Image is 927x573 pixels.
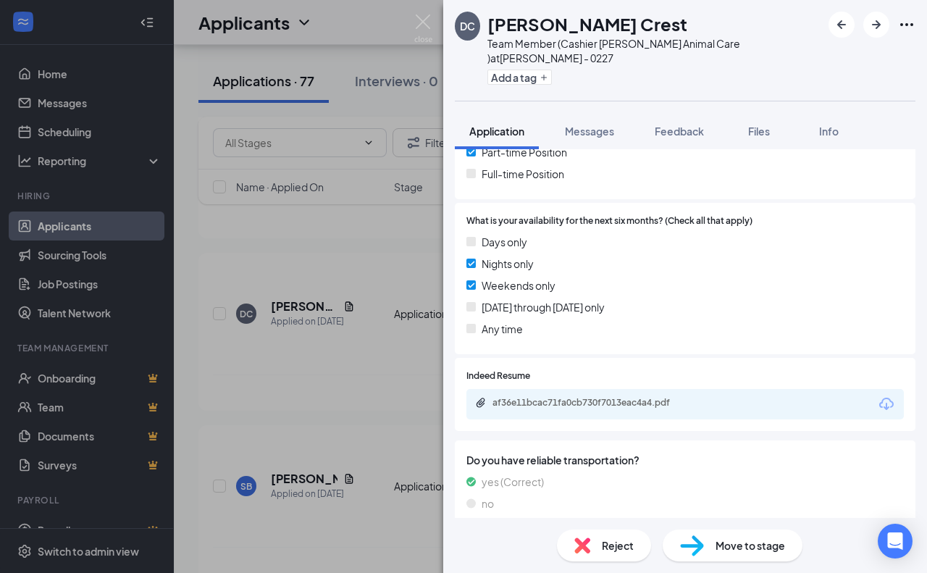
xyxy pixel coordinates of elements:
a: Paperclipaf36e11bcac71fa0cb730f7013eac4a4.pdf [475,397,710,411]
span: no [482,495,494,511]
span: Indeed Resume [466,369,530,383]
span: Move to stage [716,538,785,553]
div: af36e11bcac71fa0cb730f7013eac4a4.pdf [492,397,695,409]
span: [DATE] through [DATE] only [482,299,605,315]
svg: Paperclip [475,397,487,409]
span: Do you have reliable transportation? [466,452,904,468]
span: Full-time Position [482,166,564,182]
svg: ArrowRight [868,16,885,33]
svg: Download [878,396,895,413]
span: Reject [602,538,634,553]
span: Nights only [482,256,534,272]
span: Files [748,125,770,138]
button: ArrowRight [863,12,889,38]
span: yes (Correct) [482,474,544,490]
svg: Ellipses [898,16,915,33]
div: Team Member (Cashier [PERSON_NAME] Animal Care ) at [PERSON_NAME] - 0227 [487,36,821,65]
span: Application [469,125,524,138]
button: PlusAdd a tag [487,70,552,85]
h1: [PERSON_NAME] Crest [487,12,687,36]
span: Info [819,125,839,138]
span: Feedback [655,125,704,138]
span: Part-time Position [482,144,567,160]
span: Weekends only [482,277,555,293]
span: Days only [482,234,527,250]
button: ArrowLeftNew [829,12,855,38]
span: Any time [482,321,523,337]
svg: ArrowLeftNew [833,16,850,33]
div: DC [460,19,475,33]
span: Messages [565,125,614,138]
div: Open Intercom Messenger [878,524,913,559]
span: What is your availability for the next six months? (Check all that apply) [466,214,752,228]
svg: Plus [540,73,548,82]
